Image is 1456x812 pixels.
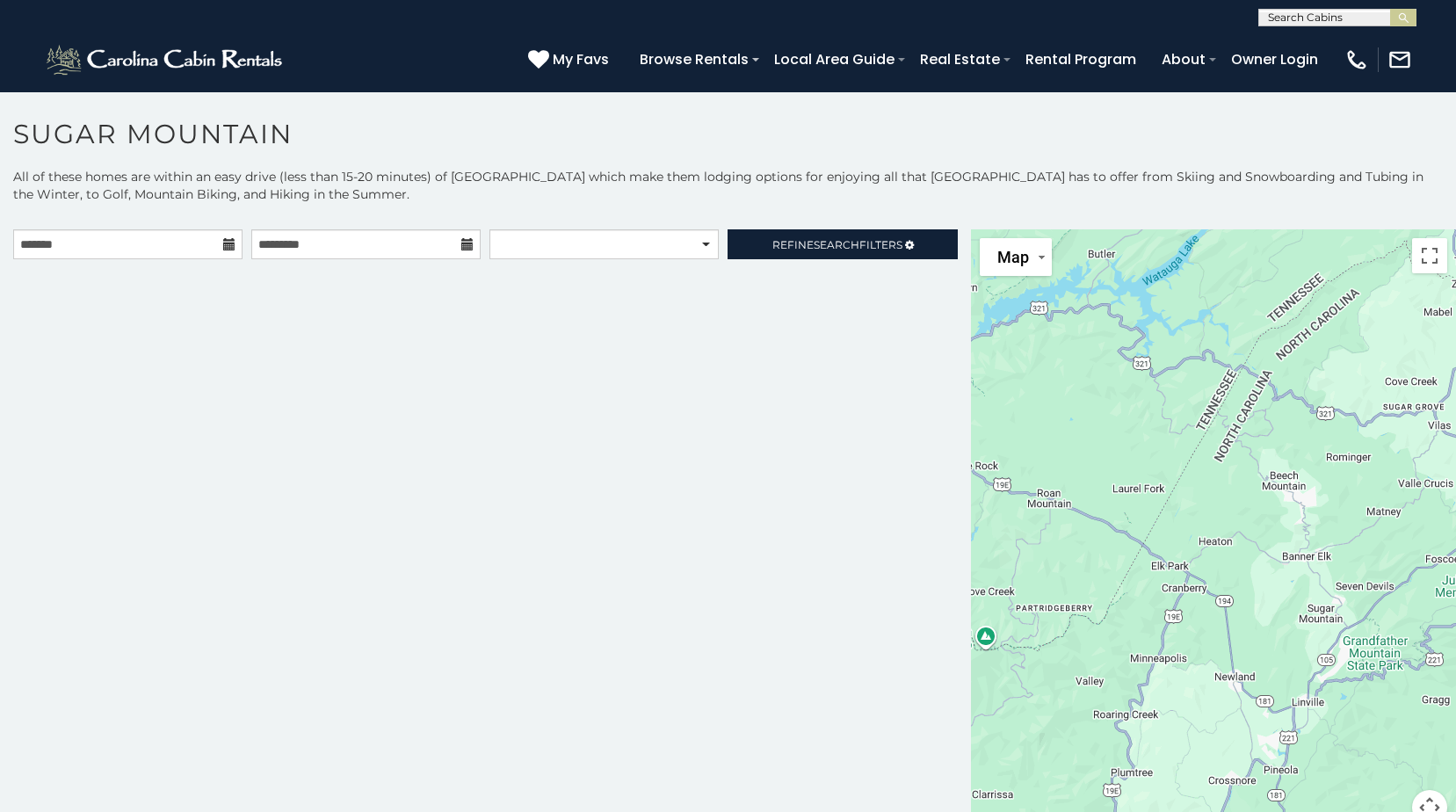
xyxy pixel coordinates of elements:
[1017,44,1145,75] a: Rental Program
[1222,44,1327,75] a: Owner Login
[1387,47,1412,72] img: mail-regular-white.png
[980,238,1052,276] button: Change map style
[528,48,613,71] a: My Favs
[44,42,287,77] img: White-1-2.png
[553,48,609,70] span: My Favs
[728,229,957,259] a: RefineSearchFilters
[1412,238,1447,273] button: Toggle fullscreen view
[814,238,859,251] span: Search
[631,44,757,75] a: Browse Rentals
[765,44,903,75] a: Local Area Guide
[997,248,1029,266] span: Map
[772,238,902,251] span: Refine Filters
[1344,47,1369,72] img: phone-regular-white.png
[911,44,1009,75] a: Real Estate
[1153,44,1214,75] a: About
